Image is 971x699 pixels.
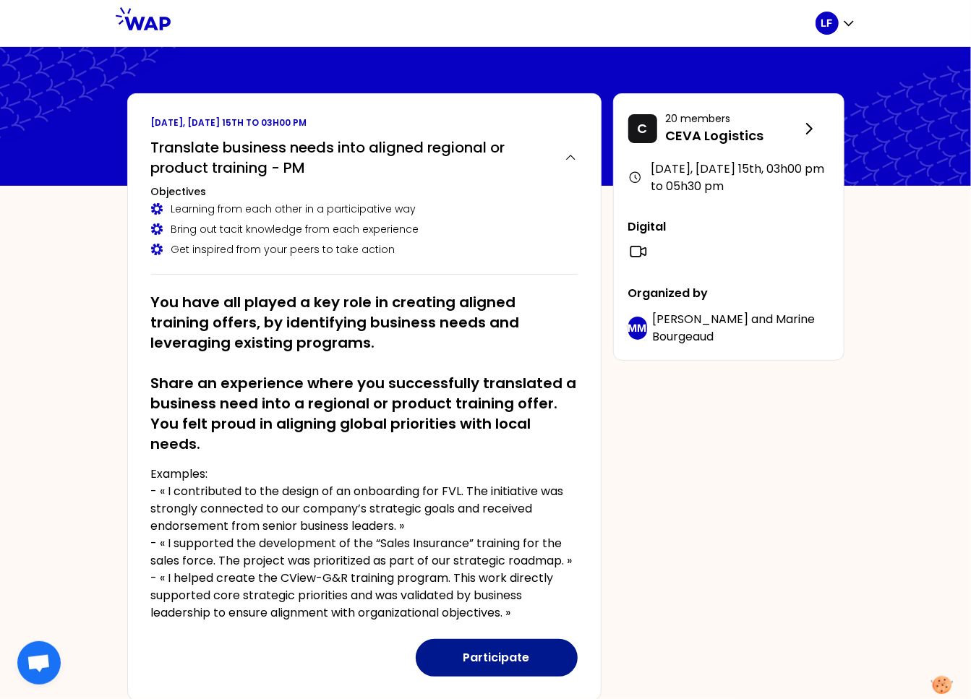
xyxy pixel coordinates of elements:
[416,639,578,677] button: Participate
[151,117,578,129] p: [DATE], [DATE] 15th to 03h00 pm
[653,311,829,346] p: and
[628,285,829,302] p: Organized by
[17,641,61,685] div: Ouvrir le chat
[653,311,816,345] span: Marine Bourgeaud
[666,111,800,126] p: 20 members
[628,218,829,236] p: Digital
[638,119,648,139] p: C
[151,292,578,454] h2: You have all played a key role in creating aligned training offers, by identifying business needs...
[666,126,800,146] p: CEVA Logistics
[151,242,578,257] div: Get inspired from your peers to take action
[628,160,829,195] div: [DATE], [DATE] 15th , 03h00 pm to 05h30 pm
[816,12,856,35] button: LF
[151,137,578,178] button: Translate business needs into aligned regional or product training - PM
[151,222,578,236] div: Bring out tacit knowledge from each experience
[628,321,647,335] p: MM
[151,184,578,199] h3: Objectives
[151,466,578,622] p: Examples: - « I contributed to the design of an onboarding for FVL. The initiative was strongly c...
[821,16,833,30] p: LF
[151,202,578,216] div: Learning from each other in a participative way
[151,137,552,178] h2: Translate business needs into aligned regional or product training - PM
[653,311,749,327] span: [PERSON_NAME]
